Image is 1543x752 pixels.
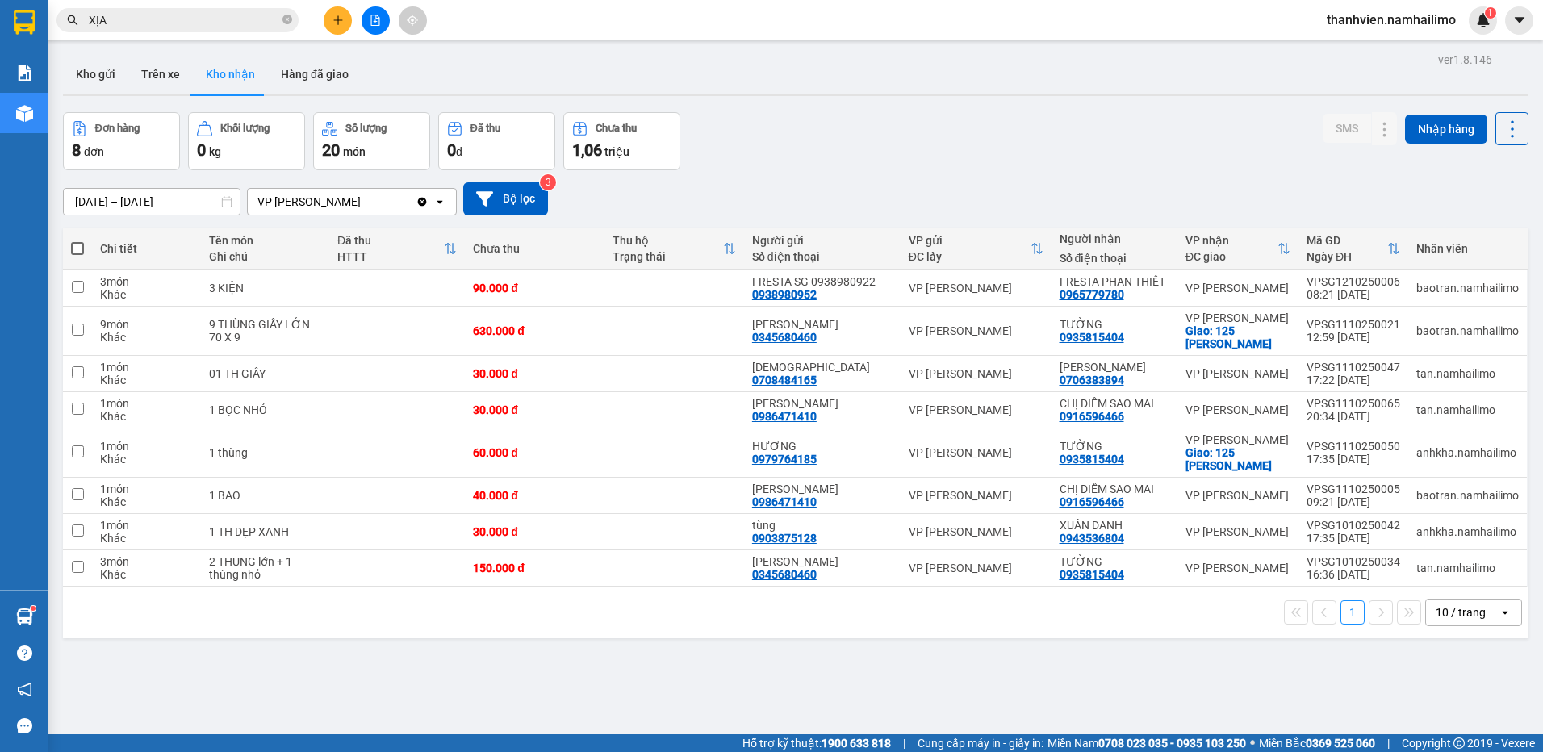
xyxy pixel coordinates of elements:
[1060,410,1124,423] div: 0916596466
[100,331,193,344] div: Khác
[752,318,893,331] div: Linh
[903,734,905,752] span: |
[473,367,596,380] div: 30.000 đ
[1185,433,1290,446] div: VP [PERSON_NAME]
[1259,734,1375,752] span: Miền Bắc
[89,11,279,29] input: Tìm tên, số ĐT hoặc mã đơn
[470,123,500,134] div: Đã thu
[17,645,32,661] span: question-circle
[909,489,1043,502] div: VP [PERSON_NAME]
[31,606,36,611] sup: 1
[100,532,193,545] div: Khác
[1060,252,1169,265] div: Số điện thoại
[1314,10,1469,30] span: thanhvien.namhailimo
[209,489,321,502] div: 1 BAO
[1416,282,1519,295] div: baotran.namhailimo
[100,397,193,410] div: 1 món
[282,15,292,24] span: close-circle
[752,568,817,581] div: 0345680460
[752,483,893,495] div: ANH DUY
[463,182,548,215] button: Bộ lọc
[563,112,680,170] button: Chưa thu1,06 triệu
[909,282,1043,295] div: VP [PERSON_NAME]
[209,234,321,247] div: Tên món
[100,361,193,374] div: 1 món
[1453,737,1465,749] span: copyright
[1476,13,1491,27] img: icon-new-feature
[193,55,268,94] button: Kho nhận
[596,123,637,134] div: Chưa thu
[128,55,193,94] button: Trên xe
[209,282,321,295] div: 3 KIỆN
[1416,446,1519,459] div: anhkha.namhailimo
[1185,234,1277,247] div: VP nhận
[1185,403,1290,416] div: VP [PERSON_NAME]
[343,145,366,158] span: món
[1060,453,1124,466] div: 0935815404
[1485,7,1496,19] sup: 1
[1307,519,1400,532] div: VPSG1010250042
[1185,525,1290,538] div: VP [PERSON_NAME]
[1323,114,1371,143] button: SMS
[1512,13,1527,27] span: caret-down
[63,112,180,170] button: Đơn hàng8đơn
[220,123,270,134] div: Khối lượng
[100,483,193,495] div: 1 món
[1298,228,1408,270] th: Toggle SortBy
[1307,288,1400,301] div: 08:21 [DATE]
[1416,367,1519,380] div: tan.namhailimo
[1060,555,1169,568] div: TƯỜNG
[1307,453,1400,466] div: 17:35 [DATE]
[752,275,893,288] div: FRESTA SG 0938980922
[100,440,193,453] div: 1 món
[209,250,321,263] div: Ghi chú
[604,228,744,270] th: Toggle SortBy
[613,234,723,247] div: Thu hộ
[362,6,390,35] button: file-add
[1307,275,1400,288] div: VPSG1210250006
[100,519,193,532] div: 1 món
[752,495,817,508] div: 0986471410
[100,288,193,301] div: Khác
[324,6,352,35] button: plus
[100,242,193,255] div: Chi tiết
[1436,604,1486,620] div: 10 / trang
[752,250,893,263] div: Số điện thoại
[1307,483,1400,495] div: VPSG1110250005
[473,446,596,459] div: 60.000 đ
[1060,232,1169,245] div: Người nhận
[1060,397,1169,410] div: CHỊ DIỄM SAO MAI
[1060,483,1169,495] div: CHỊ DIỄM SAO MAI
[1307,361,1400,374] div: VPSG1110250047
[16,105,33,122] img: warehouse-icon
[752,288,817,301] div: 0938980952
[901,228,1052,270] th: Toggle SortBy
[473,282,596,295] div: 90.000 đ
[752,453,817,466] div: 0979764185
[909,403,1043,416] div: VP [PERSON_NAME]
[473,242,596,255] div: Chưa thu
[1060,275,1169,288] div: FRESTA PHAN THIẾT
[473,403,596,416] div: 30.000 đ
[209,331,321,344] div: 70 X 9
[473,525,596,538] div: 30.000 đ
[1307,397,1400,410] div: VPSG1110250065
[337,250,444,263] div: HTTT
[209,367,321,380] div: 01 TH GIẤY
[1185,324,1290,350] div: Giao: 125 Đặng Văn Lãnh
[1307,318,1400,331] div: VPSG1110250021
[1185,367,1290,380] div: VP [PERSON_NAME]
[64,189,240,215] input: Select a date range.
[332,15,344,26] span: plus
[1499,606,1512,619] svg: open
[909,250,1031,263] div: ĐC lấy
[345,123,387,134] div: Số lượng
[416,195,429,208] svg: Clear value
[1307,532,1400,545] div: 17:35 [DATE]
[742,734,891,752] span: Hỗ trợ kỹ thuật:
[1405,115,1487,144] button: Nhập hàng
[752,440,893,453] div: HƯƠNG
[1387,734,1390,752] span: |
[438,112,555,170] button: Đã thu0đ
[752,397,893,410] div: ANH DUY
